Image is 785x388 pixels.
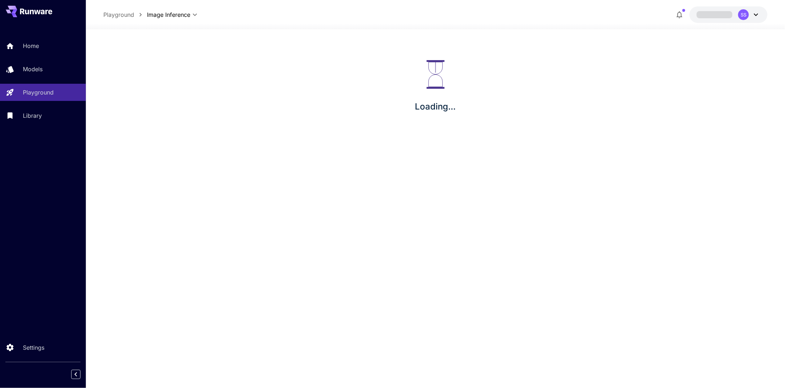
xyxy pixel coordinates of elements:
p: Settings [23,343,44,352]
p: Models [23,65,43,73]
p: Playground [23,88,54,97]
span: Image Inference [147,10,190,19]
a: Playground [103,10,134,19]
div: SS [738,9,749,20]
div: Collapse sidebar [77,368,86,381]
button: SS [690,6,767,23]
p: Loading... [415,100,456,113]
p: Library [23,111,42,120]
nav: breadcrumb [103,10,147,19]
button: Collapse sidebar [71,370,80,379]
p: Home [23,42,39,50]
